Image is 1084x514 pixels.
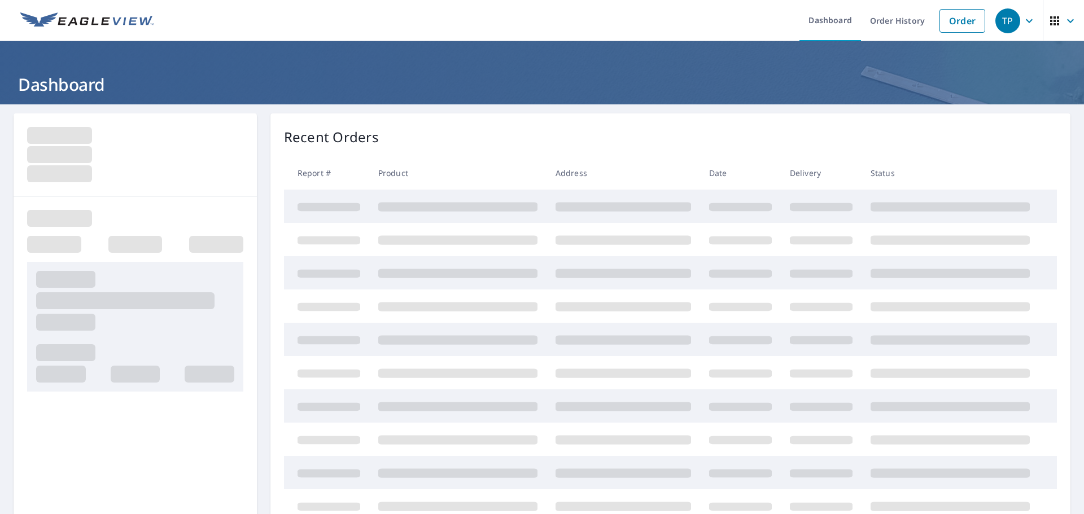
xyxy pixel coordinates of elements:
[939,9,985,33] a: Order
[284,127,379,147] p: Recent Orders
[14,73,1070,96] h1: Dashboard
[700,156,781,190] th: Date
[547,156,700,190] th: Address
[995,8,1020,33] div: TP
[781,156,862,190] th: Delivery
[369,156,547,190] th: Product
[862,156,1039,190] th: Status
[20,12,154,29] img: EV Logo
[284,156,369,190] th: Report #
